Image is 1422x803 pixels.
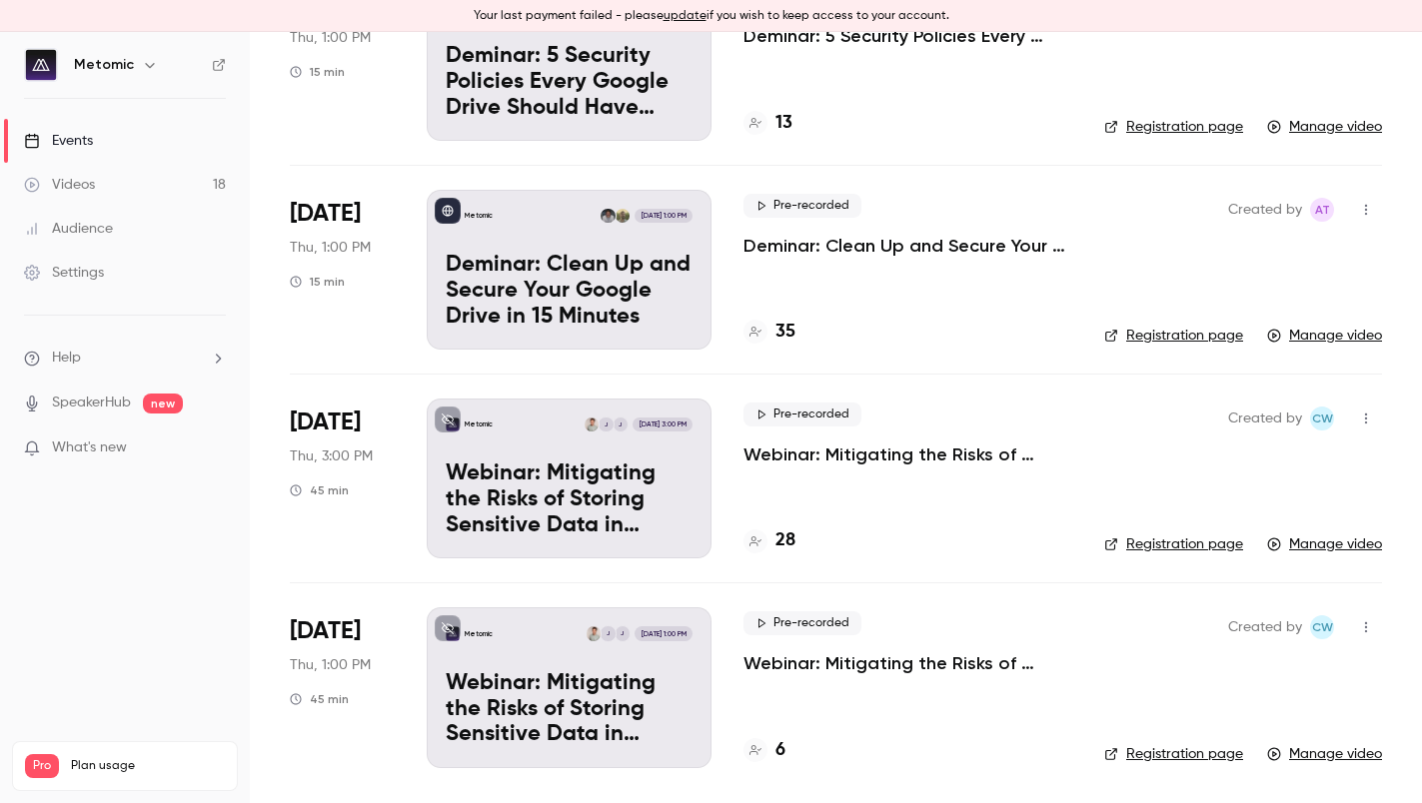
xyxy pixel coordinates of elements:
[1312,615,1333,639] span: CW
[290,399,395,558] div: Feb 6 Thu, 4:00 PM (Europe/Berlin)
[743,527,795,554] a: 28
[743,234,1072,258] a: Deminar: Clean Up and Secure Your Google Drive in 15 Minutes
[775,527,795,554] h4: 28
[290,274,345,290] div: 15 min
[290,28,371,48] span: Thu, 1:00 PM
[446,253,693,330] p: Deminar: Clean Up and Secure Your Google Drive in 15 Minutes
[600,625,616,641] div: J
[1104,117,1243,137] a: Registration page
[290,190,395,350] div: Feb 27 Thu, 1:00 PM (Europe/London)
[427,607,711,767] a: Webinar: Mitigating the Risks of Storing Sensitive Data in Google DriveMetomicJJRich Vibert[DATE]...
[743,194,861,218] span: Pre-recorded
[24,131,93,151] div: Events
[585,417,599,431] img: Rich Vibert
[24,263,104,283] div: Settings
[775,319,795,346] h4: 35
[775,110,792,137] h4: 13
[664,7,707,25] button: update
[743,442,1072,466] a: Webinar: Mitigating the Risks of Storing Sensitive Data in Google Drive
[446,461,693,538] p: Webinar: Mitigating the Risks of Storing Sensitive Data in Google Drive
[24,348,226,369] li: help-dropdown-opener
[290,615,361,647] span: [DATE]
[743,24,1072,48] a: Deminar: 5 Security Policies Every Google Drive Should Have (GMT)
[1267,534,1382,554] a: Manage video
[290,406,361,438] span: [DATE]
[1312,406,1333,430] span: CW
[633,417,692,431] span: [DATE] 3:00 PM
[290,64,345,80] div: 15 min
[743,110,792,137] a: 13
[25,49,57,81] img: Metomic
[615,625,631,641] div: J
[290,238,371,258] span: Thu, 1:00 PM
[290,607,395,767] div: Jan 23 Thu, 2:00 PM (Europe/Berlin)
[1104,744,1243,764] a: Registration page
[290,446,373,466] span: Thu, 3:00 PM
[1315,198,1330,222] span: at
[290,691,349,707] div: 45 min
[1267,744,1382,764] a: Manage video
[52,437,127,458] span: What's new
[446,671,693,748] p: Webinar: Mitigating the Risks of Storing Sensitive Data in Google Drive
[465,419,493,429] p: Metomic
[635,209,692,223] span: [DATE] 1:00 PM
[290,655,371,675] span: Thu, 1:00 PM
[1267,117,1382,137] a: Manage video
[1310,615,1334,639] span: Claire Wilson
[587,626,601,640] img: Rich Vibert
[743,611,861,635] span: Pre-recorded
[290,198,361,230] span: [DATE]
[743,319,795,346] a: 35
[202,439,226,457] iframe: Noticeable Trigger
[1228,198,1302,222] span: Created by
[24,219,113,239] div: Audience
[1228,406,1302,430] span: Created by
[427,190,711,350] a: Deminar: Clean Up and Secure Your Google Drive in 15 MinutesMetomicBen Van EnckevortPaddy O'Neill...
[743,737,785,764] a: 6
[1267,326,1382,346] a: Manage video
[25,754,59,778] span: Pro
[613,416,629,432] div: J
[24,175,95,195] div: Videos
[1310,406,1334,430] span: Claire Wilson
[290,482,349,498] div: 45 min
[474,7,949,25] p: Your last payment failed - please if you wish to keep access to your account.
[601,209,615,223] img: Paddy O'Neill
[446,44,693,121] p: Deminar: 5 Security Policies Every Google Drive Should Have (GMT)
[71,758,225,774] span: Plan usage
[1310,198,1334,222] span: albane tonnellier
[598,416,614,432] div: J
[143,394,183,413] span: new
[1104,326,1243,346] a: Registration page
[1104,534,1243,554] a: Registration page
[427,399,711,558] a: Webinar: Mitigating the Risks of Storing Sensitive Data in Google DriveMetomicJJRich Vibert[DATE]...
[52,348,81,369] span: Help
[775,737,785,764] h4: 6
[465,211,493,221] p: Metomic
[743,402,861,426] span: Pre-recorded
[52,393,131,413] a: SpeakerHub
[74,55,134,75] h6: Metomic
[743,651,1072,675] a: Webinar: Mitigating the Risks of Storing Sensitive Data in Google Drive
[1228,615,1302,639] span: Created by
[616,209,630,223] img: Ben Van Enckevort
[465,629,493,639] p: Metomic
[635,626,692,640] span: [DATE] 1:00 PM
